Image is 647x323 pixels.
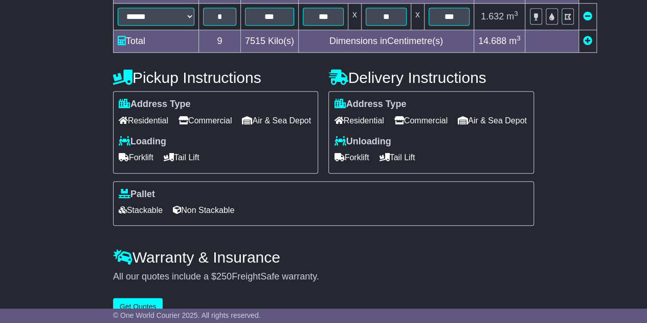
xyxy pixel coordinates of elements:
span: © One World Courier 2025. All rights reserved. [113,311,261,319]
span: Air & Sea Depot [458,113,527,128]
td: Kilo(s) [240,30,298,53]
span: 1.632 [481,11,504,21]
span: m [506,11,518,21]
span: Air & Sea Depot [242,113,311,128]
span: Non Stackable [173,202,234,218]
button: Get Quotes [113,298,163,316]
td: 9 [198,30,240,53]
sup: 3 [514,10,518,17]
div: All our quotes include a $ FreightSafe warranty. [113,271,534,283]
label: Address Type [334,99,406,110]
label: Address Type [119,99,191,110]
td: Dimensions in Centimetre(s) [298,30,474,53]
span: Residential [119,113,168,128]
span: 14.688 [478,36,506,46]
span: Forklift [334,149,369,165]
span: Forklift [119,149,153,165]
label: Pallet [119,189,155,200]
label: Loading [119,136,166,147]
sup: 3 [517,34,521,42]
span: m [509,36,521,46]
h4: Pickup Instructions [113,69,319,86]
span: Tail Lift [164,149,199,165]
label: Unloading [334,136,391,147]
td: Total [113,30,198,53]
span: 7515 [245,36,265,46]
span: Tail Lift [379,149,415,165]
span: Stackable [119,202,163,218]
td: x [348,4,361,30]
td: x [411,4,424,30]
span: 250 [216,271,232,282]
a: Add new item [583,36,592,46]
a: Remove this item [583,11,592,21]
h4: Delivery Instructions [328,69,534,86]
span: Residential [334,113,384,128]
h4: Warranty & Insurance [113,249,534,266]
span: Commercial [394,113,448,128]
span: Commercial [179,113,232,128]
